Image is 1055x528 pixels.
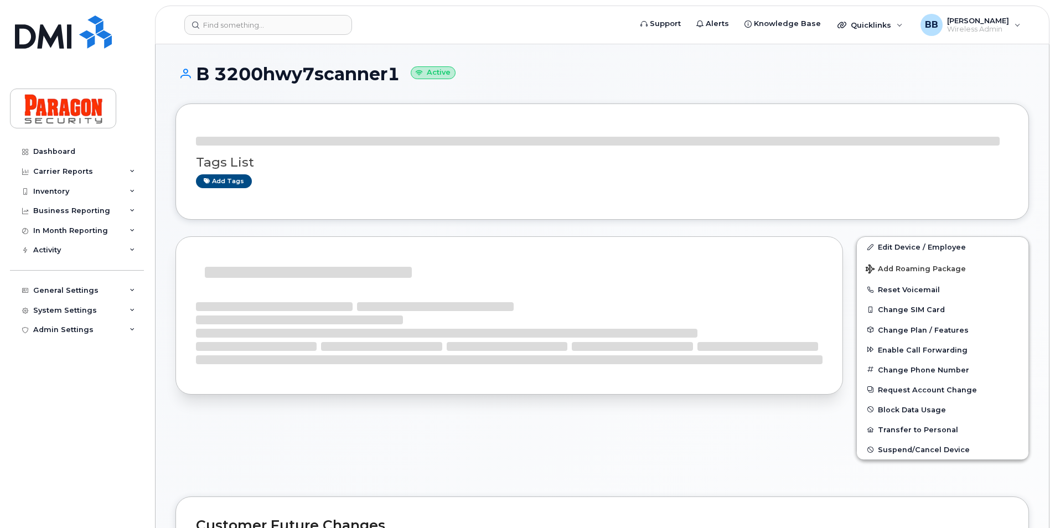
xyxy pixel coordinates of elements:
[857,360,1028,380] button: Change Phone Number
[857,299,1028,319] button: Change SIM Card
[857,340,1028,360] button: Enable Call Forwarding
[411,66,456,79] small: Active
[857,320,1028,340] button: Change Plan / Features
[857,257,1028,279] button: Add Roaming Package
[857,400,1028,420] button: Block Data Usage
[878,325,969,334] span: Change Plan / Features
[857,279,1028,299] button: Reset Voicemail
[857,380,1028,400] button: Request Account Change
[857,237,1028,257] a: Edit Device / Employee
[857,439,1028,459] button: Suspend/Cancel Device
[878,345,968,354] span: Enable Call Forwarding
[196,156,1009,169] h3: Tags List
[878,446,970,454] span: Suspend/Cancel Device
[857,420,1028,439] button: Transfer to Personal
[196,174,252,188] a: Add tags
[175,64,1029,84] h1: B 3200hwy7scanner1
[866,265,966,275] span: Add Roaming Package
